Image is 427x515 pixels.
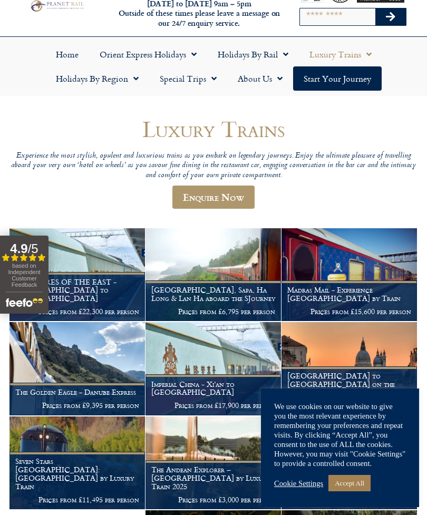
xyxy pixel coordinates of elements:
[293,66,382,91] a: Start your Journey
[151,401,275,410] p: Prices from £17,900 per person
[9,322,145,415] a: The Golden Eagle - Danube Express Prices from £9,395 per person
[151,307,275,316] p: Prices from £6,795 per person
[299,42,382,66] a: Luxury Trains
[145,416,282,510] a: The Andean Explorer – [GEOGRAPHIC_DATA] by Luxury Train 2025 Prices from £3,000 per person
[5,42,422,91] nav: Menu
[89,42,207,66] a: Orient Express Holidays
[282,322,417,415] img: Orient Express Special Venice compressed
[15,495,139,504] p: Prices from £11,495 per person
[145,228,282,322] a: [GEOGRAPHIC_DATA], Sapa, Ha Long & Lan Ha aboard the SJourney Prices from £6,795 per person
[9,151,418,181] p: Experience the most stylish, opulent and luxurious trains as you embark on legendary journeys. En...
[375,8,406,25] button: Search
[287,372,411,396] h1: [GEOGRAPHIC_DATA] to [GEOGRAPHIC_DATA] on the Venice Simplon Orient Express
[151,465,275,490] h1: The Andean Explorer – [GEOGRAPHIC_DATA] by Luxury Train 2025
[45,66,149,91] a: Holidays by Region
[149,66,227,91] a: Special Trips
[328,475,371,491] a: Accept All
[282,322,418,415] a: [GEOGRAPHIC_DATA] to [GEOGRAPHIC_DATA] on the Venice Simplon Orient Express Prices from £4,595 pe...
[151,286,275,303] h1: [GEOGRAPHIC_DATA], Sapa, Ha Long & Lan Ha aboard the SJourney
[9,228,145,322] a: TREASURES OF THE EAST - [GEOGRAPHIC_DATA] to [GEOGRAPHIC_DATA] Prices from £22,300 per person
[9,416,145,510] a: Seven Stars [GEOGRAPHIC_DATA]: [GEOGRAPHIC_DATA] by Luxury Train Prices from £11,495 per person
[9,116,418,141] h1: Luxury Trains
[15,278,139,303] h1: TREASURES OF THE EAST - [GEOGRAPHIC_DATA] to [GEOGRAPHIC_DATA]
[287,307,411,316] p: Prices from £15,600 per person
[151,380,275,397] h1: Imperial China - Xi’an to [GEOGRAPHIC_DATA]
[15,307,139,316] p: Prices from £22,300 per person
[274,402,406,468] div: We use cookies on our website to give you the most relevant experience by remembering your prefer...
[207,42,299,66] a: Holidays by Rail
[227,66,293,91] a: About Us
[45,42,89,66] a: Home
[172,186,255,209] a: Enquire Now
[15,457,139,490] h1: Seven Stars [GEOGRAPHIC_DATA]: [GEOGRAPHIC_DATA] by Luxury Train
[287,286,411,303] h1: Madras Mail - Experience [GEOGRAPHIC_DATA] by Train
[151,495,275,504] p: Prices from £3,000 per person
[282,228,418,322] a: Madras Mail - Experience [GEOGRAPHIC_DATA] by Train Prices from £15,600 per person
[15,401,139,410] p: Prices from £9,395 per person
[15,388,139,396] h1: The Golden Eagle - Danube Express
[274,479,323,488] a: Cookie Settings
[145,322,282,415] a: Imperial China - Xi’an to [GEOGRAPHIC_DATA] Prices from £17,900 per person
